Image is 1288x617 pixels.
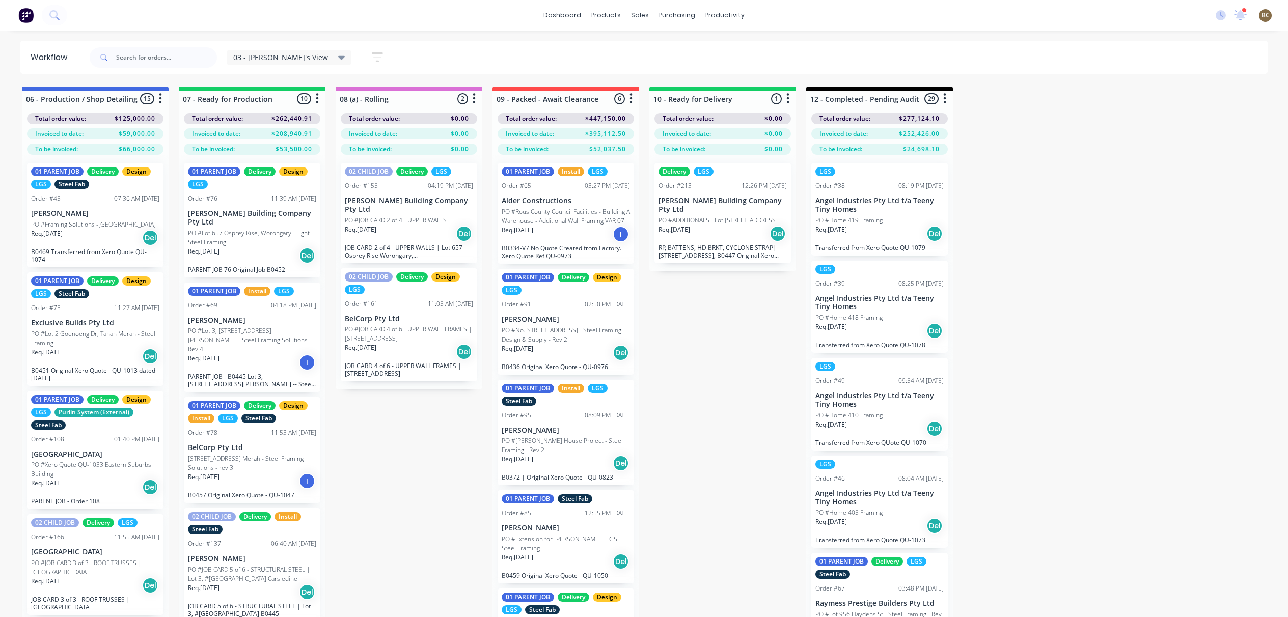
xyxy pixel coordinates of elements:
span: $53,500.00 [276,145,312,154]
span: $0.00 [764,129,783,138]
p: PO #Home 410 Framing [815,411,883,420]
p: Req. [DATE] [659,225,690,234]
span: $262,440.91 [271,114,312,123]
p: Req. [DATE] [815,322,847,331]
div: Steel Fab [54,289,89,298]
div: 08:04 AM [DATE] [898,474,944,483]
div: LGS [345,285,365,294]
span: Invoiced to date: [663,129,711,138]
div: Order #91 [502,300,531,309]
div: 01 PARENT JOB [815,557,868,566]
div: Delivery [871,557,903,566]
div: Del [613,345,629,361]
p: Req. [DATE] [502,226,533,235]
div: Order #108 [31,435,64,444]
div: Delivery [558,593,589,602]
span: 03 - [PERSON_NAME]'s View [233,52,328,63]
div: Delivery [659,167,690,176]
span: To be invoiced: [506,145,549,154]
span: Invoiced to date: [349,129,397,138]
div: Del [926,420,943,437]
p: B0457 Original Xero Quote - QU-1047 [188,491,316,499]
p: PO #No.[STREET_ADDRESS] - Steel Framing Design & Supply - Rev 2 [502,326,630,344]
p: [PERSON_NAME] [502,524,630,532]
div: Delivery [239,512,271,521]
p: PO #Lot 2 Goenoeng Dr, Tanah Merah - Steel Framing [31,329,159,348]
div: Del [142,479,158,495]
p: Req. [DATE] [188,583,220,593]
div: 11:53 AM [DATE] [271,428,316,437]
p: PO #ADDITIONALS - Lot [STREET_ADDRESS] [659,216,778,225]
div: Design [122,276,151,286]
span: Total order value: [506,114,557,123]
div: 01 PARENT JOBDeliveryDesignLGSOrder #7611:39 AM [DATE][PERSON_NAME] Building Company Pty LtdPO #L... [184,163,320,277]
div: Del [613,553,629,570]
div: Install [558,167,584,176]
p: Req. [DATE] [31,479,63,488]
span: Total order value: [35,114,86,123]
span: $0.00 [451,114,469,123]
span: $0.00 [764,145,783,154]
div: LGS [31,408,51,417]
div: 01:40 PM [DATE] [114,435,159,444]
div: LGSOrder #4909:54 AM [DATE]Angel Industries Pty Ltd t/a Teeny Tiny HomesPO #Home 410 FramingReq.[... [811,358,948,451]
span: Total order value: [192,114,243,123]
span: Invoiced to date: [819,129,868,138]
div: I [299,354,315,371]
div: Delivery [396,272,428,282]
div: LGSOrder #3808:19 PM [DATE]Angel Industries Pty Ltd t/a Teeny Tiny HomesPO #Home 419 FramingReq.[... [811,163,948,256]
p: [PERSON_NAME] Building Company Pty Ltd [188,209,316,227]
div: Del [613,455,629,471]
div: LGS [188,180,208,189]
p: Angel Industries Pty Ltd t/a Teeny Tiny Homes [815,391,944,409]
div: 11:05 AM [DATE] [428,299,473,308]
div: Delivery [244,167,276,176]
p: B0436 Original Xero Quote - QU-0976 [502,363,630,371]
p: Req. [DATE] [502,553,533,562]
p: PO #Rous County Council Facilities - Building A Warehouse - Additional Wall Framing VAR 07 [502,207,630,226]
div: Delivery [83,518,114,527]
div: Order #49 [815,376,845,385]
p: Transferred from Xero Quote QU-1078 [815,341,944,349]
p: Req. [DATE] [188,472,220,482]
div: Del [770,226,786,242]
p: [PERSON_NAME] [31,209,159,218]
span: $66,000.00 [119,145,155,154]
div: LGSOrder #3908:25 PM [DATE]Angel Industries Pty Ltd t/a Teeny Tiny HomesPO #Home 418 FramingReq.[... [811,261,948,353]
div: 04:18 PM [DATE] [271,301,316,310]
div: Design [593,273,621,282]
div: Delivery [396,167,428,176]
div: LGS [218,414,238,423]
div: Order #67 [815,584,845,593]
div: 02:50 PM [DATE] [585,300,630,309]
span: $0.00 [451,129,469,138]
div: 01 PARENT JOB [31,395,84,404]
div: 08:09 PM [DATE] [585,411,630,420]
div: Order #39 [815,279,845,288]
p: PO #Lot 3, [STREET_ADDRESS][PERSON_NAME] -- Steel Framing Solutions - Rev 4 [188,326,316,354]
div: LGS [274,287,294,296]
p: Req. [DATE] [31,348,63,357]
div: Order #213 [659,181,692,190]
span: To be invoiced: [35,145,78,154]
div: Del [926,323,943,339]
div: 01 PARENT JOB [188,167,240,176]
span: $0.00 [764,114,783,123]
span: Invoiced to date: [192,129,240,138]
p: Req. [DATE] [345,343,376,352]
div: Delivery [558,273,589,282]
p: [PERSON_NAME] Building Company Pty Ltd [345,197,473,214]
span: Total order value: [663,114,714,123]
p: Transferred from Xero QUote QU-1070 [815,439,944,446]
div: LGS [815,460,835,469]
div: Design [279,401,308,410]
div: Order #166 [31,532,64,542]
div: LGS [31,180,51,189]
div: 01 PARENT JOB [31,276,84,286]
p: [STREET_ADDRESS] Merah - Steel Framing Solutions - rev 3 [188,454,316,472]
div: Del [926,518,943,534]
p: PARENT JOB - Order 108 [31,497,159,505]
div: Del [926,226,943,242]
span: To be invoiced: [349,145,392,154]
div: products [586,8,626,23]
